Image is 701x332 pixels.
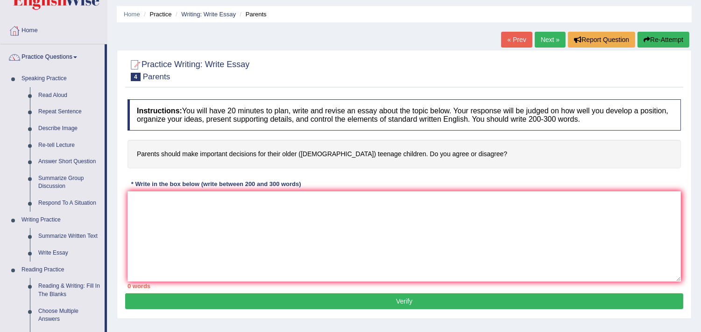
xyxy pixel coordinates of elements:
button: Verify [125,293,683,309]
a: Writing Practice [17,212,105,228]
a: Write Essay [34,245,105,262]
a: Re-tell Lecture [34,137,105,154]
a: Home [0,18,107,41]
h4: You will have 20 minutes to plan, write and revise an essay about the topic below. Your response ... [127,99,681,131]
h4: Parents should make important decisions for their older ([DEMOGRAPHIC_DATA]) teenage children. Do... [127,140,681,168]
li: Practice [142,10,171,19]
a: Next » [535,32,566,48]
a: Writing: Write Essay [181,11,236,18]
a: Repeat Sentence [34,104,105,120]
a: Speaking Practice [17,70,105,87]
a: Choose Multiple Answers [34,303,105,328]
a: Reading Practice [17,262,105,278]
li: Parents [238,10,267,19]
button: Report Question [568,32,635,48]
div: * Write in the box below (write between 200 and 300 words) [127,180,304,189]
a: Describe Image [34,120,105,137]
a: Home [124,11,140,18]
a: Read Aloud [34,87,105,104]
h2: Practice Writing: Write Essay [127,58,249,81]
a: « Prev [501,32,532,48]
a: Summarize Written Text [34,228,105,245]
span: 4 [131,73,141,81]
b: Instructions: [137,107,182,115]
a: Summarize Group Discussion [34,170,105,195]
div: 0 words [127,282,681,290]
a: Practice Questions [0,44,105,68]
a: Answer Short Question [34,153,105,170]
small: Parents [143,72,170,81]
a: Respond To A Situation [34,195,105,212]
button: Re-Attempt [637,32,689,48]
a: Reading & Writing: Fill In The Blanks [34,278,105,303]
